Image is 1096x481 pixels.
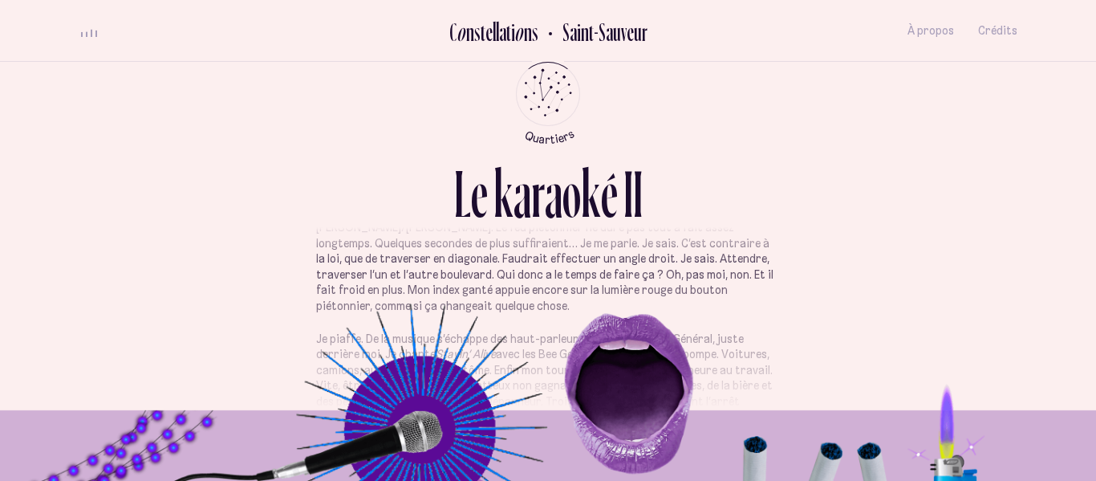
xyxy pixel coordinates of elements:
div: n [466,18,474,45]
div: k [581,161,601,227]
div: l [496,18,499,45]
div: C [449,18,457,45]
div: t [481,18,485,45]
div: o [562,161,581,227]
div: t [506,18,511,45]
div: I [633,161,643,227]
div: r [531,161,545,227]
div: o [514,18,524,45]
button: volume audio [79,22,99,39]
div: e [485,18,493,45]
div: a [545,161,562,227]
tspan: Quartiers [522,126,576,146]
div: i [511,18,515,45]
button: À propos [907,12,954,50]
div: s [532,18,538,45]
div: l [493,18,496,45]
span: À propos [907,24,954,38]
div: n [524,18,532,45]
button: Crédits [978,12,1017,50]
span: Crédits [978,24,1017,38]
div: I [623,161,633,227]
div: e [471,161,488,227]
div: a [499,18,506,45]
div: a [513,161,531,227]
div: L [454,161,471,227]
div: s [474,18,481,45]
em: Stayin’ Alive [436,347,496,361]
div: k [493,161,513,227]
button: Retour au menu principal [501,62,595,145]
h2: Saint-Sauveur [550,18,647,45]
div: é [601,161,618,227]
div: o [457,18,466,45]
button: Retour au Quartier [538,18,647,44]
